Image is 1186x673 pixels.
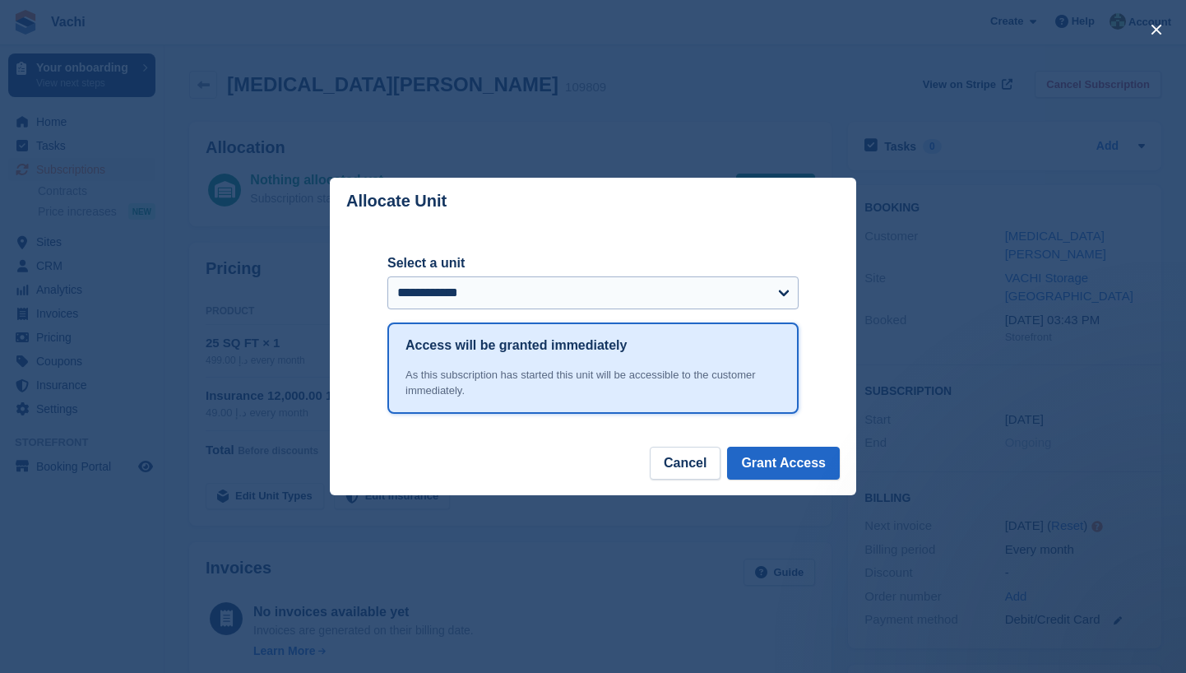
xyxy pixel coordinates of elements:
[1143,16,1170,43] button: close
[727,447,840,480] button: Grant Access
[650,447,720,480] button: Cancel
[346,192,447,211] p: Allocate Unit
[405,367,781,399] div: As this subscription has started this unit will be accessible to the customer immediately.
[405,336,627,355] h1: Access will be granted immediately
[387,253,799,273] label: Select a unit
